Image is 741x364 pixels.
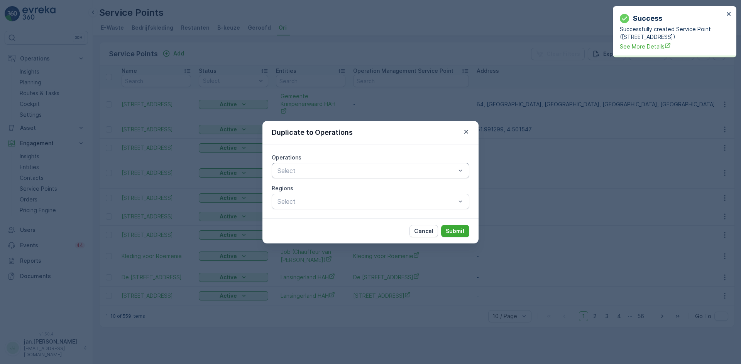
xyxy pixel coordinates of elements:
[446,227,465,235] p: Submit
[441,225,469,237] button: Submit
[726,11,732,18] button: close
[409,225,438,237] button: Cancel
[277,197,456,206] p: Select
[414,227,433,235] p: Cancel
[633,13,662,24] p: Success
[272,127,353,138] p: Duplicate to Operations
[277,166,456,175] p: Select
[620,42,724,50] a: See More Details
[272,154,301,161] label: Operations
[272,185,293,191] label: Regions
[620,25,724,41] p: Successfully created Service Point ([STREET_ADDRESS])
